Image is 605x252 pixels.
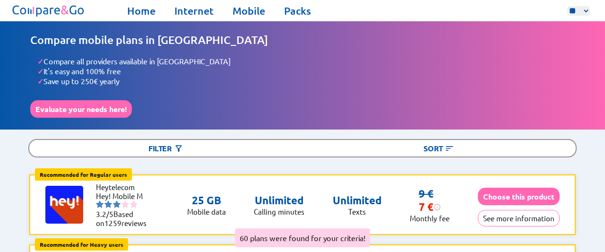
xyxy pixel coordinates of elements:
[174,144,183,153] img: Button open the filtering menu
[235,228,370,247] div: 60 plans were found for your criteria!
[254,207,304,216] p: Calling minutes
[96,209,153,227] li: Based on reviews
[478,188,560,205] button: Choose this product
[113,200,121,208] img: starnr3
[130,200,138,208] img: starnr5
[37,66,575,76] li: It's easy and 100% free
[30,33,575,47] h1: Compare mobile plans in [GEOGRAPHIC_DATA]
[29,140,302,156] div: Filter
[302,140,576,156] div: Sort
[45,186,83,224] img: Logo of Heytelecom
[10,2,86,19] img: Logo of Compare&Go
[37,56,43,66] span: ✓
[40,241,123,248] b: Recommended for Heavy users
[104,200,112,208] img: starnr2
[37,76,43,86] span: ✓
[96,209,113,218] span: 3.2/5
[284,4,311,17] a: Packs
[254,194,304,207] p: Unlimited
[410,214,449,223] p: Monthly fee
[333,194,382,207] p: Unlimited
[445,144,454,153] img: Button open the sorting menu
[37,76,575,86] li: Save up to 250€ yearly
[104,218,121,227] span: 1259
[96,182,153,191] li: Heytelecom
[187,194,226,207] p: 25 GB
[478,192,560,201] a: Choose this product
[40,171,127,178] b: Recommended for Regular users
[478,214,560,223] a: See more information
[174,4,214,17] a: Internet
[233,4,265,17] a: Mobile
[127,4,156,17] a: Home
[478,210,560,226] button: See more information
[419,187,433,200] s: 9 €
[37,56,575,66] li: Compare all providers available in [GEOGRAPHIC_DATA]
[37,66,43,76] span: ✓
[333,207,382,216] p: Texts
[96,191,153,200] li: Hey! Mobile M
[121,200,129,208] img: starnr4
[187,207,226,216] p: Mobile data
[96,200,104,208] img: starnr1
[419,200,441,214] div: 7 €
[30,100,132,118] button: Evaluate your needs here!
[433,203,441,211] img: information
